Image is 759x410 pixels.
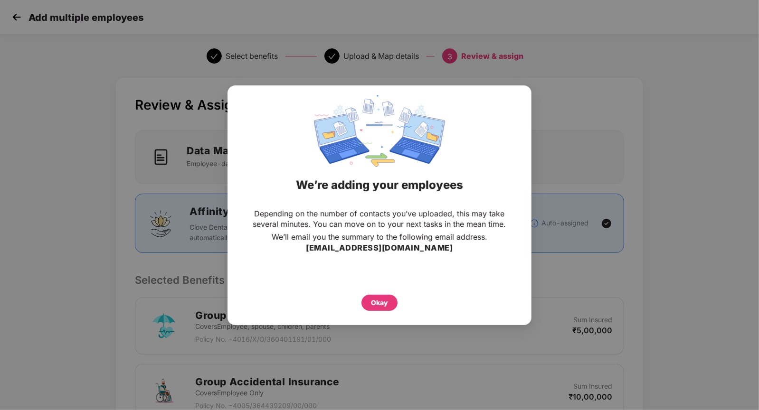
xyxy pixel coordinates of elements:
[247,208,512,229] p: Depending on the number of contacts you’ve uploaded, this may take several minutes. You can move ...
[306,242,453,254] h3: [EMAIL_ADDRESS][DOMAIN_NAME]
[371,297,388,307] div: Okay
[272,232,487,242] p: We’ll email you the summary to the following email address.
[314,95,445,167] img: svg+xml;base64,PHN2ZyBpZD0iRGF0YV9zeW5jaW5nIiB4bWxucz0iaHR0cDovL3d3dy53My5vcmcvMjAwMC9zdmciIHdpZH...
[239,167,520,204] div: We’re adding your employees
